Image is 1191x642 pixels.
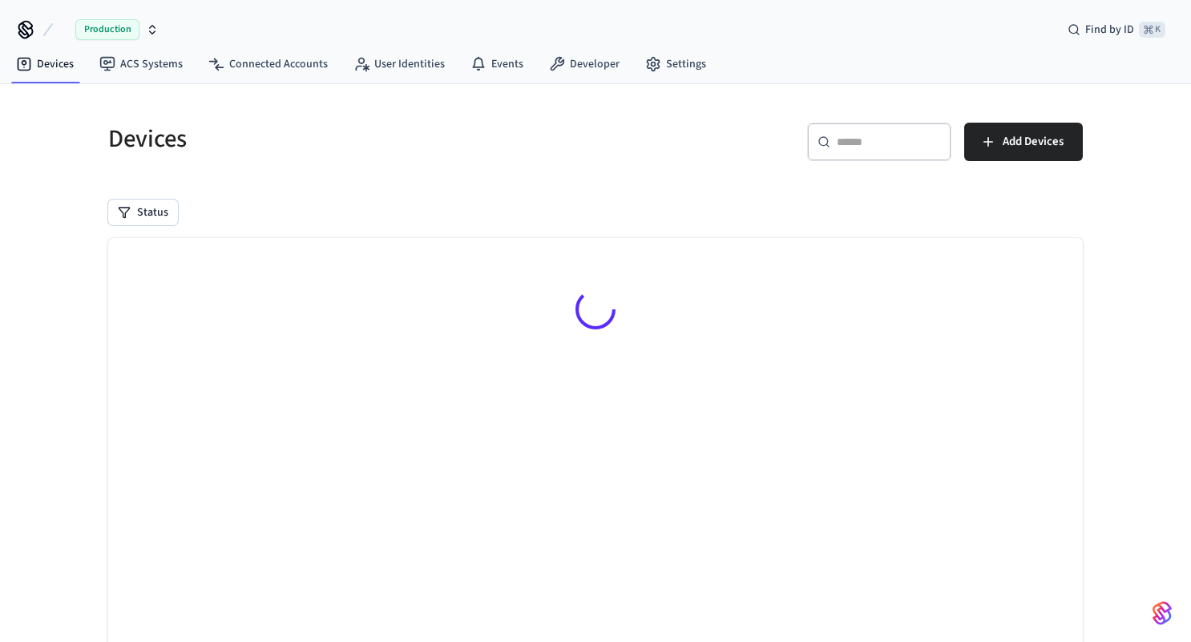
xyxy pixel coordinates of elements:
a: Devices [3,50,87,79]
span: Production [75,19,139,40]
span: ⌘ K [1139,22,1165,38]
div: Find by ID⌘ K [1055,15,1178,44]
a: ACS Systems [87,50,196,79]
button: Status [108,200,178,225]
a: Events [458,50,536,79]
a: Developer [536,50,632,79]
a: User Identities [341,50,458,79]
button: Add Devices [964,123,1083,161]
a: Connected Accounts [196,50,341,79]
span: Find by ID [1085,22,1134,38]
a: Settings [632,50,719,79]
img: SeamLogoGradient.69752ec5.svg [1153,600,1172,626]
h5: Devices [108,123,586,155]
span: Add Devices [1003,131,1064,152]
